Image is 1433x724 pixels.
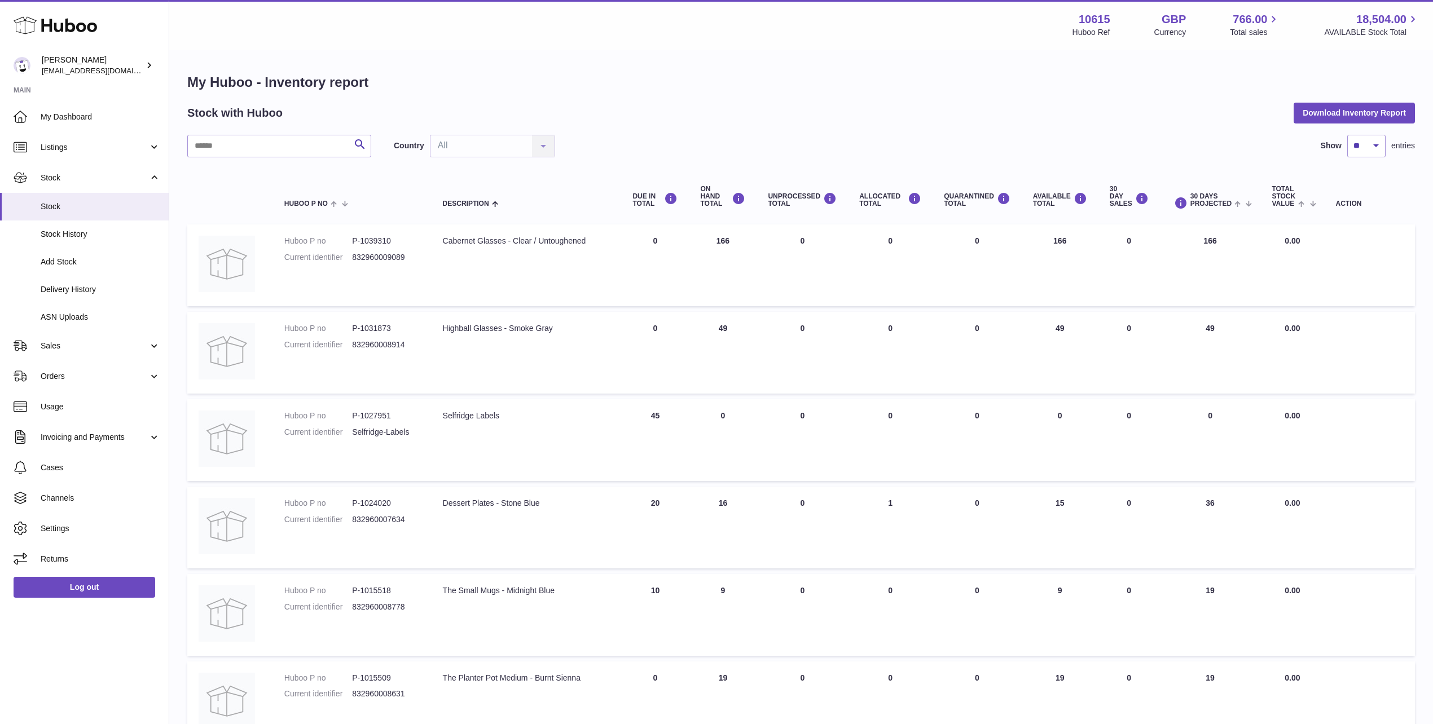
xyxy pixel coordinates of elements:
[352,339,420,350] dd: 832960008914
[443,410,610,421] div: Selfridge Labels
[1285,498,1300,507] span: 0.00
[41,201,160,212] span: Stock
[689,399,757,481] td: 0
[284,339,352,350] dt: Current identifier
[41,112,160,122] span: My Dashboard
[284,673,352,683] dt: Huboo P no
[1321,140,1342,151] label: Show
[41,257,160,267] span: Add Stock
[284,200,328,208] span: Huboo P no
[632,192,678,208] div: DUE IN TOTAL
[14,57,30,74] img: fulfillment@fable.com
[1154,27,1186,38] div: Currency
[757,224,848,306] td: 0
[1162,12,1186,27] strong: GBP
[689,574,757,656] td: 9
[1391,140,1415,151] span: entries
[1230,27,1280,38] span: Total sales
[1285,586,1300,595] span: 0.00
[1294,103,1415,123] button: Download Inventory Report
[1160,399,1261,481] td: 0
[1098,399,1160,481] td: 0
[443,673,610,683] div: The Planter Pot Medium - Burnt Sienna
[443,498,610,509] div: Dessert Plates - Stone Blue
[1033,192,1087,208] div: AVAILABLE Total
[42,55,143,76] div: [PERSON_NAME]
[41,312,160,323] span: ASN Uploads
[848,224,933,306] td: 0
[1190,193,1232,208] span: 30 DAYS PROJECTED
[352,252,420,263] dd: 832960009089
[1098,312,1160,394] td: 0
[1233,12,1267,27] span: 766.00
[975,586,979,595] span: 0
[757,399,848,481] td: 0
[199,236,255,292] img: product image
[352,585,420,596] dd: P-1015518
[41,142,148,153] span: Listings
[689,312,757,394] td: 49
[284,585,352,596] dt: Huboo P no
[199,323,255,379] img: product image
[975,411,979,420] span: 0
[1072,27,1110,38] div: Huboo Ref
[1098,574,1160,656] td: 0
[1022,312,1098,394] td: 49
[41,401,160,412] span: Usage
[1285,411,1300,420] span: 0.00
[443,200,489,208] span: Description
[42,66,166,75] span: [EMAIL_ADDRESS][DOMAIN_NAME]
[352,514,420,525] dd: 832960007634
[1356,12,1406,27] span: 18,504.00
[1285,236,1300,245] span: 0.00
[187,105,283,121] h2: Stock with Huboo
[41,341,148,351] span: Sales
[41,432,148,443] span: Invoicing and Payments
[757,487,848,568] td: 0
[41,229,160,240] span: Stock History
[1272,186,1295,208] span: Total stock value
[352,602,420,612] dd: 832960008778
[284,410,352,421] dt: Huboo P no
[1230,12,1280,38] a: 766.00 Total sales
[1285,324,1300,333] span: 0.00
[284,514,352,525] dt: Current identifier
[621,312,689,394] td: 0
[1160,574,1261,656] td: 19
[1160,312,1261,394] td: 49
[621,574,689,656] td: 10
[689,487,757,568] td: 16
[41,371,148,382] span: Orders
[352,427,420,438] dd: Selfridge-Labels
[621,224,689,306] td: 0
[199,410,255,467] img: product image
[41,554,160,564] span: Returns
[1079,12,1110,27] strong: 10615
[352,688,420,699] dd: 832960008631
[284,688,352,699] dt: Current identifier
[284,498,352,509] dt: Huboo P no
[944,192,1010,208] div: QUARANTINED Total
[848,399,933,481] td: 0
[975,324,979,333] span: 0
[975,498,979,507] span: 0
[621,487,689,568] td: 20
[1110,186,1149,208] div: 30 DAY SALES
[1324,12,1419,38] a: 18,504.00 AVAILABLE Stock Total
[352,673,420,683] dd: P-1015509
[443,585,610,596] div: The Small Mugs - Midnight Blue
[443,323,610,334] div: Highball Glasses - Smoke Gray
[394,140,424,151] label: Country
[757,312,848,394] td: 0
[1336,200,1404,208] div: Action
[848,574,933,656] td: 0
[284,427,352,438] dt: Current identifier
[1285,673,1300,682] span: 0.00
[859,192,921,208] div: ALLOCATED Total
[1324,27,1419,38] span: AVAILABLE Stock Total
[41,493,160,504] span: Channels
[975,673,979,682] span: 0
[187,73,1415,91] h1: My Huboo - Inventory report
[199,585,255,642] img: product image
[352,236,420,246] dd: P-1039310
